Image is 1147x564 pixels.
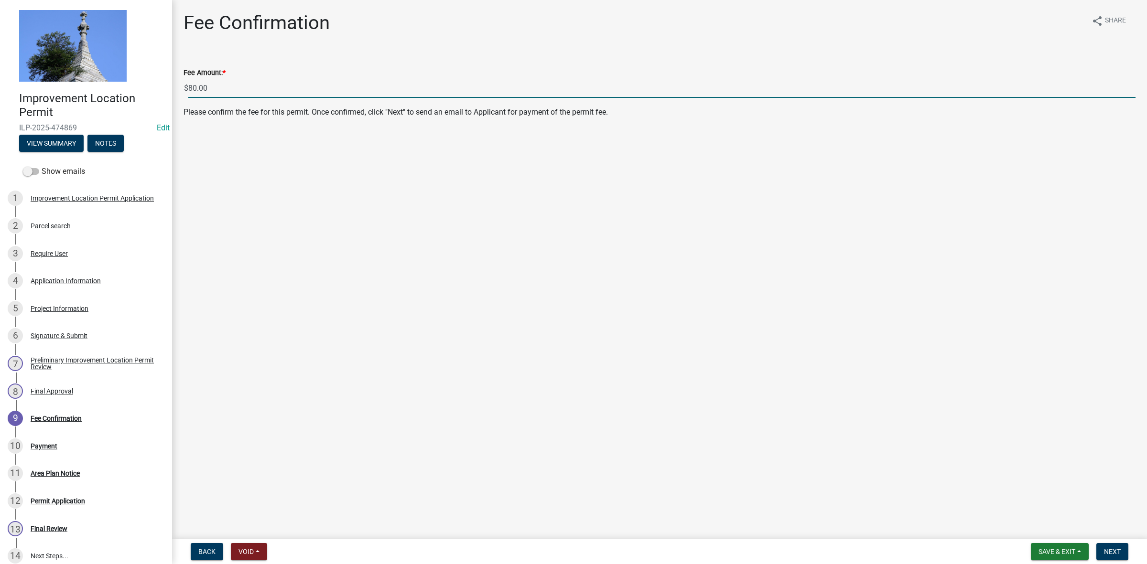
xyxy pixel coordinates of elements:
[238,548,254,555] span: Void
[231,543,267,560] button: Void
[19,135,84,152] button: View Summary
[31,443,57,449] div: Payment
[19,92,164,119] h4: Improvement Location Permit
[1031,543,1089,560] button: Save & Exit
[157,123,170,132] wm-modal-confirm: Edit Application Number
[191,543,223,560] button: Back
[19,10,127,82] img: Decatur County, Indiana
[31,332,87,339] div: Signature & Submit
[1092,15,1103,27] i: share
[31,277,101,284] div: Application Information
[31,305,88,312] div: Project Information
[8,548,23,564] div: 14
[31,415,82,422] div: Fee Confirmation
[8,521,23,536] div: 13
[8,493,23,509] div: 12
[1084,11,1134,30] button: shareShare
[8,438,23,454] div: 10
[1105,15,1126,27] span: Share
[31,250,68,257] div: Require User
[23,166,85,177] label: Show emails
[8,273,23,288] div: 4
[8,466,23,481] div: 11
[8,328,23,343] div: 6
[184,106,1136,118] p: Please confirm the fee for this permit. Once confirmed, click "Next" to send an email to Applican...
[198,548,216,555] span: Back
[31,195,154,202] div: Improvement Location Permit Application
[8,246,23,261] div: 3
[31,357,157,370] div: Preliminary Improvement Location Permit Review
[1096,543,1128,560] button: Next
[31,470,80,477] div: Area Plan Notice
[31,498,85,504] div: Permit Application
[31,525,67,532] div: Final Review
[8,301,23,316] div: 5
[8,411,23,426] div: 9
[31,223,71,229] div: Parcel search
[184,70,226,76] label: Fee Amount:
[8,383,23,399] div: 8
[1104,548,1121,555] span: Next
[87,135,124,152] button: Notes
[8,218,23,234] div: 2
[8,191,23,206] div: 1
[157,123,170,132] a: Edit
[184,78,189,98] span: $
[1039,548,1075,555] span: Save & Exit
[8,356,23,371] div: 7
[184,11,330,34] h1: Fee Confirmation
[19,123,153,132] span: ILP-2025-474869
[19,140,84,148] wm-modal-confirm: Summary
[31,388,73,394] div: Final Approval
[87,140,124,148] wm-modal-confirm: Notes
